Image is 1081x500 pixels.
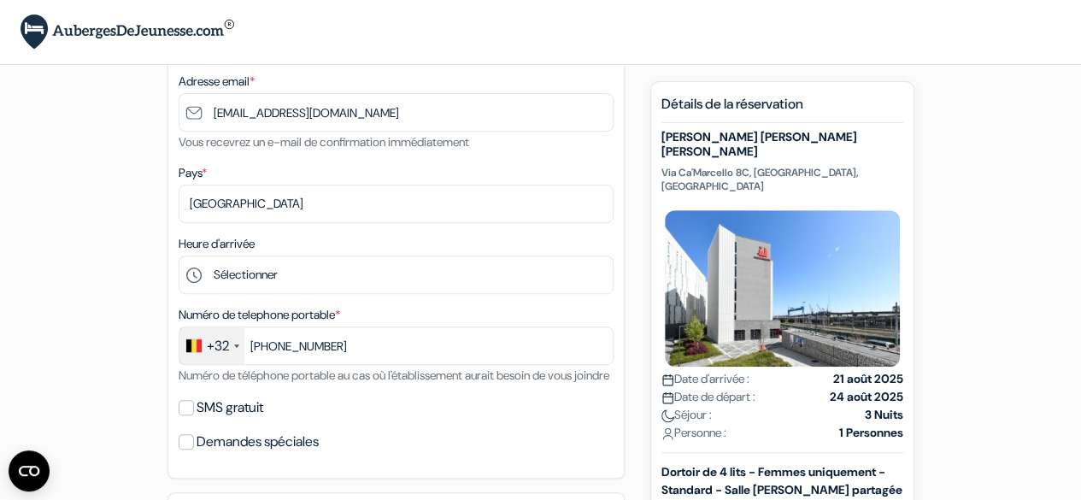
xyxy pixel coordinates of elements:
[661,427,674,440] img: user_icon.svg
[179,326,614,365] input: 470 12 34 56
[661,424,726,442] span: Personne :
[179,235,255,253] label: Heure d'arrivée
[661,406,712,424] span: Séjour :
[179,164,207,182] label: Pays
[661,409,674,422] img: moon.svg
[197,396,263,420] label: SMS gratuit
[179,93,614,132] input: Entrer adresse e-mail
[661,388,755,406] span: Date de départ :
[661,374,674,386] img: calendar.svg
[830,388,903,406] strong: 24 août 2025
[197,430,319,454] label: Demandes spéciales
[661,370,749,388] span: Date d'arrivée :
[661,464,902,497] b: Dortoir de 4 lits - Femmes uniquement - Standard - Salle [PERSON_NAME] partagée
[21,15,234,50] img: AubergesDeJeunesse.com
[661,96,903,123] h5: Détails de la réservation
[9,450,50,491] button: Ouvrir le widget CMP
[207,336,229,356] div: +32
[833,370,903,388] strong: 21 août 2025
[839,424,903,442] strong: 1 Personnes
[661,130,903,159] h5: [PERSON_NAME] [PERSON_NAME] [PERSON_NAME]
[661,166,903,193] p: Via Ca'Marcello 8C, [GEOGRAPHIC_DATA], [GEOGRAPHIC_DATA]
[179,306,340,324] label: Numéro de telephone portable
[661,391,674,404] img: calendar.svg
[179,134,469,150] small: Vous recevrez un e-mail de confirmation immédiatement
[865,406,903,424] strong: 3 Nuits
[179,368,609,383] small: Numéro de téléphone portable au cas où l'établissement aurait besoin de vous joindre
[179,73,255,91] label: Adresse email
[179,327,244,364] div: Belgium (België): +32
